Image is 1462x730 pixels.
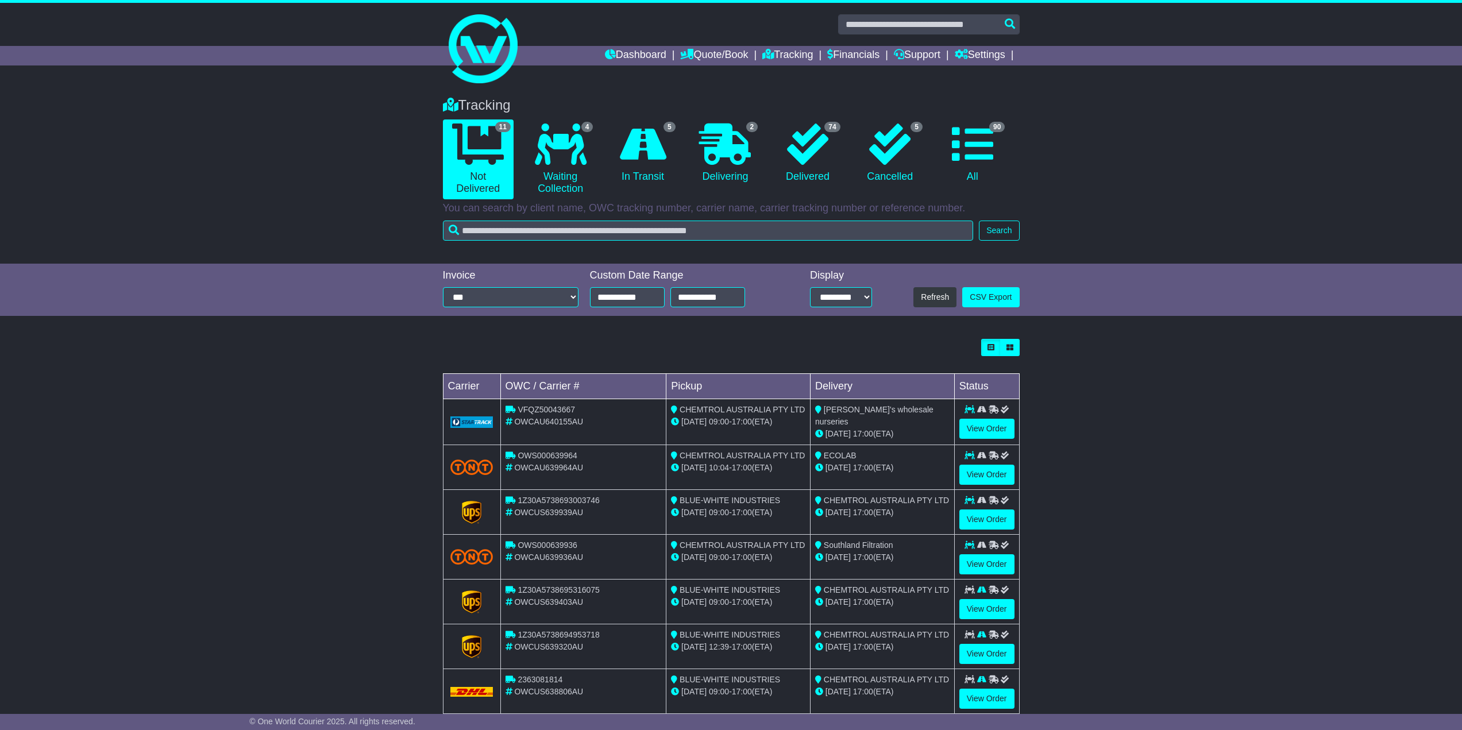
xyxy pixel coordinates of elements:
div: - (ETA) [671,551,805,563]
span: 17:00 [853,642,873,651]
span: [DATE] [825,597,851,607]
a: 74 Delivered [772,119,843,187]
a: View Order [959,509,1014,530]
td: Carrier [443,374,500,399]
span: 11 [495,122,511,132]
a: 90 All [937,119,1008,187]
a: View Order [959,465,1014,485]
img: GetCarrierServiceLogo [462,635,481,658]
span: 2363081814 [518,675,562,684]
span: 09:00 [709,508,729,517]
div: Display [810,269,872,282]
span: 12:39 [709,642,729,651]
span: [DATE] [825,553,851,562]
div: (ETA) [815,462,950,474]
span: [DATE] [681,463,707,472]
a: View Order [959,419,1014,439]
img: GetCarrierServiceLogo [450,416,493,428]
a: View Order [959,554,1014,574]
p: You can search by client name, OWC tracking number, carrier name, carrier tracking number or refe... [443,202,1020,215]
img: GetCarrierServiceLogo [462,501,481,524]
span: CHEMTROL AUSTRALIA PTY LTD [680,540,805,550]
span: BLUE-WHITE INDUSTRIES [680,496,780,505]
a: View Order [959,599,1014,619]
span: 4 [581,122,593,132]
a: 4 Waiting Collection [525,119,596,199]
span: 1Z30A5738695316075 [518,585,599,594]
span: CHEMTROL AUSTRALIA PTY LTD [824,675,949,684]
div: (ETA) [815,596,950,608]
span: © One World Courier 2025. All rights reserved. [249,717,415,726]
span: BLUE-WHITE INDUSTRIES [680,630,780,639]
div: (ETA) [815,686,950,698]
img: TNT_Domestic.png [450,459,493,475]
div: - (ETA) [671,462,805,474]
div: - (ETA) [671,596,805,608]
div: - (ETA) [671,686,805,698]
span: CHEMTROL AUSTRALIA PTY LTD [680,451,805,460]
span: 17:00 [853,687,873,696]
td: Delivery [810,374,954,399]
a: 5 Cancelled [855,119,925,187]
span: 17:00 [732,642,752,651]
a: Support [894,46,940,65]
span: 1Z30A5738693003746 [518,496,599,505]
span: [DATE] [681,597,707,607]
span: OWCUS639320AU [514,642,583,651]
div: (ETA) [815,641,950,653]
span: 1Z30A5738694953718 [518,630,599,639]
button: Search [979,221,1019,241]
span: 09:00 [709,553,729,562]
span: OWCUS639939AU [514,508,583,517]
span: [DATE] [681,417,707,426]
span: CHEMTROL AUSTRALIA PTY LTD [824,630,949,639]
img: DHL.png [450,687,493,696]
span: 17:00 [732,597,752,607]
span: 09:00 [709,417,729,426]
span: [DATE] [681,687,707,696]
span: [DATE] [825,642,851,651]
span: [PERSON_NAME]'s wholesale nurseries [815,405,933,426]
span: [DATE] [825,687,851,696]
span: OWCUS639403AU [514,597,583,607]
span: 5 [664,122,676,132]
span: 17:00 [853,597,873,607]
td: Status [954,374,1019,399]
span: 17:00 [853,429,873,438]
a: CSV Export [962,287,1019,307]
span: 10:04 [709,463,729,472]
div: Tracking [437,97,1025,114]
span: 09:00 [709,597,729,607]
span: 17:00 [732,687,752,696]
span: OWCAU639936AU [514,553,583,562]
span: OWCAU640155AU [514,417,583,426]
span: 5 [911,122,923,132]
span: 17:00 [732,417,752,426]
td: OWC / Carrier # [500,374,666,399]
span: CHEMTROL AUSTRALIA PTY LTD [824,585,949,594]
div: (ETA) [815,551,950,563]
span: Southland Filtration [824,540,893,550]
div: Invoice [443,269,578,282]
img: GetCarrierServiceLogo [462,590,481,613]
span: BLUE-WHITE INDUSTRIES [680,585,780,594]
span: 74 [824,122,840,132]
span: [DATE] [825,463,851,472]
div: (ETA) [815,507,950,519]
div: - (ETA) [671,641,805,653]
span: [DATE] [681,642,707,651]
button: Refresh [913,287,956,307]
span: OWS000639964 [518,451,577,460]
span: 2 [746,122,758,132]
span: CHEMTROL AUSTRALIA PTY LTD [680,405,805,414]
span: 17:00 [853,463,873,472]
a: 11 Not Delivered [443,119,514,199]
span: 17:00 [732,508,752,517]
div: (ETA) [815,428,950,440]
div: - (ETA) [671,507,805,519]
a: 2 Delivering [690,119,761,187]
div: - (ETA) [671,416,805,428]
img: TNT_Domestic.png [450,549,493,565]
a: Quote/Book [680,46,748,65]
span: ECOLAB [824,451,857,460]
